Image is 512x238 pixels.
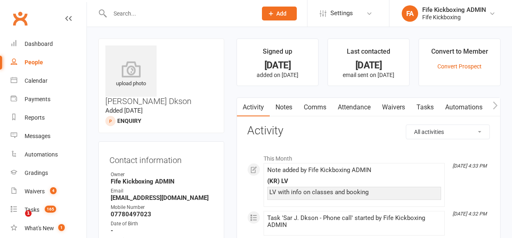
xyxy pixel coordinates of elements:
[111,171,213,179] div: Owner
[25,210,32,217] span: 1
[11,109,86,127] a: Reports
[11,164,86,182] a: Gradings
[25,151,58,158] div: Automations
[11,90,86,109] a: Payments
[11,182,86,201] a: Waivers 4
[11,145,86,164] a: Automations
[422,14,486,21] div: Fife Kickboxing
[276,10,287,17] span: Add
[11,35,86,53] a: Dashboard
[25,188,45,195] div: Waivers
[262,7,297,20] button: Add
[58,224,65,231] span: 1
[332,98,376,117] a: Attendance
[25,170,48,176] div: Gradings
[111,227,213,234] strong: -
[267,178,441,185] div: (KR) LV
[453,163,487,169] i: [DATE] 4:33 PM
[25,206,39,213] div: Tasks
[422,6,486,14] div: Fife Kickboxing ADMIN
[111,211,213,218] strong: 07780497023
[411,98,439,117] a: Tasks
[11,127,86,145] a: Messages
[237,98,270,117] a: Activity
[111,204,213,211] div: Mobile Number
[109,152,213,165] h3: Contact information
[45,206,56,213] span: 165
[244,61,311,70] div: [DATE]
[270,98,298,117] a: Notes
[263,46,292,61] div: Signed up
[437,63,482,70] a: Convert Prospect
[25,114,45,121] div: Reports
[25,133,50,139] div: Messages
[105,45,217,106] h3: [PERSON_NAME] Dkson
[335,72,402,78] p: email sent on [DATE]
[111,194,213,202] strong: [EMAIL_ADDRESS][DOMAIN_NAME]
[25,77,48,84] div: Calendar
[11,72,86,90] a: Calendar
[25,96,50,102] div: Payments
[335,61,402,70] div: [DATE]
[439,98,488,117] a: Automations
[107,8,251,19] input: Search...
[347,46,390,61] div: Last contacted
[8,210,28,230] iframe: Intercom live chat
[11,219,86,238] a: What's New1
[244,72,311,78] p: added on [DATE]
[10,8,30,29] a: Clubworx
[247,125,490,137] h3: Activity
[402,5,418,22] div: FA
[105,107,143,114] time: Added [DATE]
[25,225,54,231] div: What's New
[376,98,411,117] a: Waivers
[25,41,53,47] div: Dashboard
[11,201,86,219] a: Tasks 165
[50,187,57,194] span: 4
[11,53,86,72] a: People
[269,189,439,196] div: LV with info on classes and booking
[25,59,43,66] div: People
[105,61,157,88] div: upload photo
[298,98,332,117] a: Comms
[431,46,488,61] div: Convert to Member
[330,4,353,23] span: Settings
[111,220,213,228] div: Date of Birth
[111,187,213,195] div: Email
[267,167,441,174] div: Note added by Fife Kickboxing ADMIN
[117,118,141,124] span: Enquiry
[247,150,490,163] li: This Month
[453,211,487,217] i: [DATE] 4:32 PM
[267,215,441,229] div: Task 'Sar J. Dkson - Phone call' started by Fife Kickboxing ADMIN
[111,178,213,185] strong: Fife Kickboxing ADMIN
